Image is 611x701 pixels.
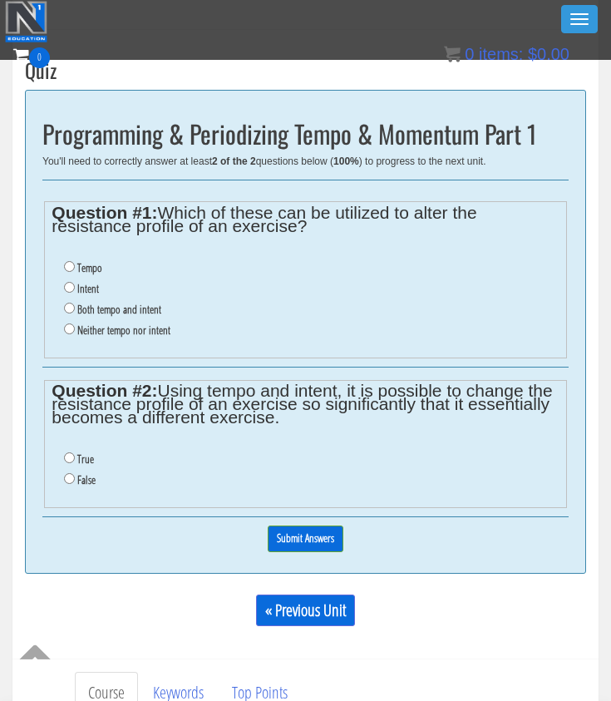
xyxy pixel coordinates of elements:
legend: Using tempo and intent, it is possible to change the resistance profile of an exercise so signifi... [52,384,559,424]
label: False [77,473,96,486]
b: 100% [333,156,359,167]
a: 0 items: $0.00 [444,45,569,63]
img: icon11.png [444,46,461,62]
input: Submit Answers [268,526,343,551]
label: Neither tempo nor intent [77,323,170,337]
label: Intent [77,282,99,295]
label: Tempo [77,261,102,274]
strong: Question #2: [52,381,157,400]
span: $ [528,45,537,63]
b: 2 of the 2 [212,156,256,167]
bdi: 0.00 [528,45,569,63]
a: « Previous Unit [256,595,355,626]
a: 0 [13,43,50,66]
label: True [77,452,94,466]
img: n1-education [5,1,47,42]
h2: Programming & Periodizing Tempo & Momentum Part 1 [42,120,569,147]
span: 0 [29,47,50,68]
label: Both tempo and intent [77,303,161,316]
span: 0 [465,45,474,63]
legend: Which of these can be utilized to alter the resistance profile of an exercise? [52,206,559,233]
span: items: [479,45,523,63]
div: You'll need to correctly answer at least questions below ( ) to progress to the next unit. [42,156,569,167]
strong: Question #1: [52,203,157,222]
